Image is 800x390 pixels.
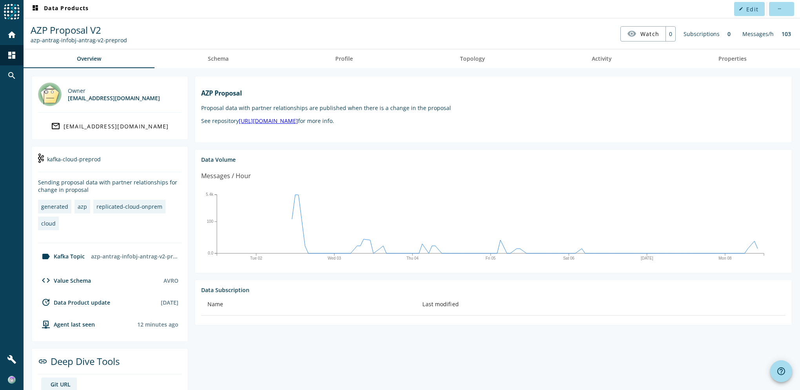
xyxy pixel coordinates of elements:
[777,7,781,11] mat-icon: more_horiz
[201,117,785,125] p: See repository for more info.
[460,56,485,61] span: Topology
[41,298,51,307] mat-icon: update
[4,4,20,20] img: spoud-logo.svg
[51,381,71,388] div: Git URL
[88,249,182,263] div: azp-antrag-infobj-antrag-v2-preprod
[239,117,298,125] a: [URL][DOMAIN_NAME]
[778,26,795,42] div: 103
[776,367,786,376] mat-icon: help_outline
[38,298,110,307] div: Data Product update
[38,357,47,366] mat-icon: link
[164,277,178,284] div: AVRO
[738,26,778,42] div: Messages/h
[724,26,735,42] div: 0
[7,355,16,364] mat-icon: build
[137,321,178,328] div: Agents typically reports every 15min to 1h
[38,153,182,172] div: kafka-cloud-preprod
[38,320,95,329] div: agent-env-cloud-preprod
[38,83,62,106] img: stargate@mobi.ch
[7,71,16,80] mat-icon: search
[38,119,182,133] a: [EMAIL_ADDRESS][DOMAIN_NAME]
[485,256,496,260] text: Fri 05
[335,56,353,61] span: Profile
[201,294,416,316] th: Name
[38,153,44,163] img: kafka-cloud-preprod
[7,30,16,40] mat-icon: home
[38,355,182,374] div: Deep Dive Tools
[739,7,743,11] mat-icon: edit
[207,219,213,224] text: 100
[201,171,251,181] div: Messages / Hour
[78,203,87,210] div: azp
[41,220,56,227] div: cloud
[206,192,214,197] text: 5.4k
[718,256,732,260] text: Mon 08
[38,276,91,285] div: Value Schema
[680,26,724,42] div: Subscriptions
[27,2,92,16] button: Data Products
[31,23,101,36] span: AZP Proposal V2
[201,104,785,112] p: Proposal data with partner relationships are published when there is a change in the proposal
[68,87,160,94] div: Owner
[327,256,341,260] text: Wed 03
[641,256,653,260] text: [DATE]
[96,203,162,210] div: replicated-cloud-onprem
[627,29,636,38] mat-icon: visibility
[621,27,665,41] button: Watch
[31,4,40,14] mat-icon: dashboard
[208,251,213,255] text: 0.0
[41,276,51,285] mat-icon: code
[7,51,16,60] mat-icon: dashboard
[68,94,160,102] div: [EMAIL_ADDRESS][DOMAIN_NAME]
[592,56,612,61] span: Activity
[31,4,89,14] span: Data Products
[31,36,127,44] div: Kafka Topic: azp-antrag-infobj-antrag-v2-preprod
[64,123,169,130] div: [EMAIL_ADDRESS][DOMAIN_NAME]
[38,179,182,193] div: Sending proposal data with partner relationships for change in proposal
[718,56,747,61] span: Properties
[201,89,785,97] h1: AZP Proposal
[41,252,51,261] mat-icon: label
[41,203,68,210] div: generated
[201,156,785,163] div: Data Volume
[77,56,101,61] span: Overview
[8,376,16,384] img: dd4c25773d5076649505ce8875cdc3b8
[563,256,575,260] text: Sat 06
[51,121,60,131] mat-icon: mail_outline
[734,2,765,16] button: Edit
[665,27,675,41] div: 0
[161,299,178,306] div: [DATE]
[250,256,262,260] text: Tue 02
[406,256,419,260] text: Thu 04
[640,27,659,41] span: Watch
[38,252,85,261] div: Kafka Topic
[201,286,785,294] div: Data Subscription
[416,294,785,316] th: Last modified
[208,56,229,61] span: Schema
[746,5,758,13] span: Edit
